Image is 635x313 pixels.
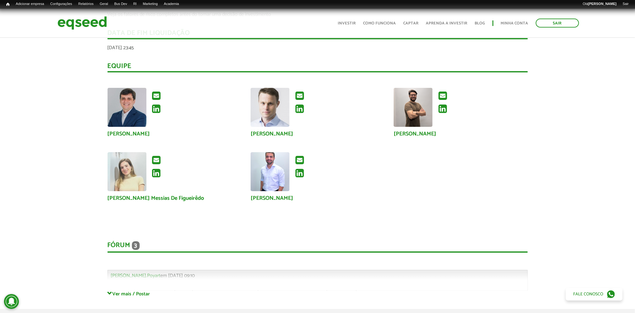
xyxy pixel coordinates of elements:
a: Sair [536,19,579,28]
a: Ver perfil do usuário. [394,88,433,127]
a: Geral [97,2,111,6]
span: em [DATE] 09:10 [111,272,195,280]
img: Foto de Leonardo Valim [394,88,433,127]
a: Blog [475,21,485,25]
a: Como funciona [363,21,396,25]
a: RI [130,2,140,6]
a: Academia [161,2,182,6]
a: [PERSON_NAME] [394,131,436,137]
img: Foto de Igor Swinerd Monteiro [108,88,146,127]
a: Ver perfil do usuário. [251,88,290,127]
a: Minha conta [501,21,528,25]
a: [PERSON_NAME] [251,131,293,137]
div: Fórum [108,241,528,253]
a: Início [3,2,13,7]
a: Ver perfil do usuário. [251,152,290,191]
strong: [PERSON_NAME] [588,2,616,6]
a: Olá[PERSON_NAME] [580,2,620,6]
span: 3 [132,241,140,250]
a: Bus Dev [111,2,130,6]
a: Ver perfil do usuário. [108,88,146,127]
a: Aprenda a investir [426,21,468,25]
img: Foto de Rafael Souza Paiva de Barros [251,152,290,191]
a: Configurações [47,2,75,6]
a: Investir [338,21,356,25]
a: Ver perfil do usuário. [108,152,146,191]
a: Adicionar empresa [13,2,47,6]
a: Relatórios [75,2,96,6]
img: Foto de Diana Santos Messias De Figueirêdo [108,152,146,191]
a: Ver mais / Postar [108,291,528,297]
a: Marketing [140,2,161,6]
span: [DATE] 23:45 [108,44,134,52]
a: [PERSON_NAME] [251,195,293,201]
a: [PERSON_NAME] [108,131,150,137]
a: [PERSON_NAME] Messias De Figueirêdo [108,195,204,201]
span: Início [6,2,10,6]
a: Sair [620,2,632,6]
img: EqSeed [57,15,107,31]
a: Captar [404,21,419,25]
div: Equipe [108,63,528,72]
img: Foto de Brian Bradley Begnoche [251,88,290,127]
a: Fale conosco [566,288,623,301]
